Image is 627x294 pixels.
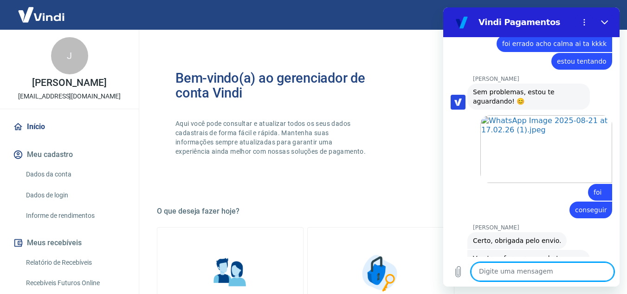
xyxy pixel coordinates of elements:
img: Vindi [11,0,71,29]
p: [EMAIL_ADDRESS][DOMAIN_NAME] [18,91,121,101]
h5: O que deseja fazer hoje? [157,207,605,216]
button: Meu cadastro [11,144,128,165]
iframe: Janela de mensagens [443,7,620,287]
p: Aqui você pode consultar e atualizar todos os seus dados cadastrais de forma fácil e rápida. Mant... [175,119,368,156]
div: J [51,37,88,74]
a: Recebíveis Futuros Online [22,274,128,293]
a: Relatório de Recebíveis [22,253,128,272]
a: Informe de rendimentos [22,206,128,225]
button: Carregar arquivo [6,255,24,274]
h2: Bem-vindo(a) ao gerenciador de conta Vindi [175,71,381,100]
a: Início [11,117,128,137]
button: Meus recebíveis [11,233,128,253]
p: [PERSON_NAME] [32,78,106,88]
button: Sair [582,7,616,24]
a: Dados de login [22,186,128,205]
a: Dados da conta [22,165,128,184]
